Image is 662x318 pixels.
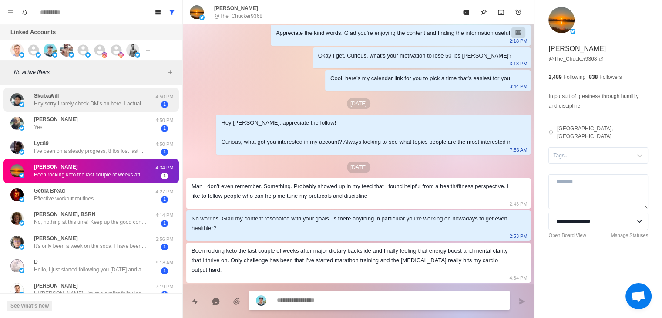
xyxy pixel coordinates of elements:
[457,3,475,21] button: Mark as read
[214,4,258,12] p: [PERSON_NAME]
[214,12,262,20] p: @The_Chucker9368
[34,171,147,179] p: Been rocking keto the last couple of weeks after major dietary backslide and finally feeling that...
[475,3,492,21] button: Pin
[135,52,140,58] img: picture
[10,188,24,201] img: picture
[34,266,147,274] p: Hello, I just started following you [DATE] and am enjoying your content. A woman's body is extrem...
[10,117,24,130] img: picture
[10,164,24,177] img: picture
[34,123,43,131] p: Yes
[165,5,179,19] button: Show all conversations
[102,52,107,58] img: picture
[34,147,147,155] p: I’ve been on a steady progress, 8 lbs lost last month, I would like to lose more next month but I...
[36,52,41,58] img: picture
[207,293,225,310] button: Reply with AI
[3,5,17,19] button: Menu
[10,212,24,225] img: picture
[19,268,24,273] img: picture
[221,118,511,147] div: Hey [PERSON_NAME], appreciate the follow! Curious, what got you interested in my account? Always ...
[52,52,57,58] img: picture
[625,283,652,309] a: Open chat
[19,244,24,250] img: picture
[17,5,31,19] button: Notifications
[192,246,511,275] div: Been rocking keto the last couple of weeks after major dietary backslide and finally feeling that...
[347,98,370,109] p: [DATE]
[14,68,165,76] p: No active filters
[161,291,168,298] span: 1
[509,273,527,283] p: 4:34 PM
[34,100,147,108] p: Hey sorry I rarely check DM’s on here. I actually have the notifications turned off. I’m interest...
[509,231,527,241] p: 2:53 PM
[34,282,78,290] p: [PERSON_NAME]
[10,236,24,249] img: picture
[154,188,175,196] p: 4:27 PM
[509,81,527,91] p: 3:44 PM
[154,164,175,172] p: 4:34 PM
[19,220,24,226] img: picture
[154,283,175,291] p: 7:19 PM
[69,52,74,58] img: picture
[347,162,370,173] p: [DATE]
[19,173,24,178] img: picture
[548,73,561,81] p: 2,489
[161,220,168,227] span: 1
[34,195,94,203] p: Effective workout routines
[318,51,512,61] div: Okay I get. Curious, what’s your motivation to lose 50 lbs [PERSON_NAME]?
[154,212,175,219] p: 4:14 PM
[570,29,575,34] img: picture
[44,44,57,57] img: picture
[228,293,245,310] button: Add media
[154,117,175,124] p: 4:50 PM
[256,295,266,306] img: picture
[161,149,168,156] span: 1
[10,259,24,272] img: picture
[34,92,59,100] p: SkubaWill
[548,55,604,63] a: @The_Chucker9368
[60,44,73,57] img: picture
[161,196,168,203] span: 1
[548,44,606,54] p: [PERSON_NAME]
[557,125,648,140] p: [GEOGRAPHIC_DATA], [GEOGRAPHIC_DATA]
[513,293,531,310] button: Send message
[492,3,510,21] button: Archive
[199,15,205,20] img: picture
[548,91,648,111] p: In pursuit of greatness through humility and discipline
[34,187,65,195] p: Getda Bread
[34,234,78,242] p: [PERSON_NAME]
[192,214,511,233] div: No worries. Glad my content resonated with your goals. Is there anything in particular you’re wor...
[589,73,598,81] p: 838
[19,149,24,155] img: picture
[154,93,175,101] p: 4:50 PM
[126,44,139,57] img: picture
[154,236,175,243] p: 2:56 PM
[10,283,24,296] img: picture
[34,210,95,218] p: [PERSON_NAME], BSRN
[510,145,527,155] p: 7:53 AM
[10,93,24,106] img: picture
[509,59,527,68] p: 3:18 PM
[19,292,24,297] img: picture
[510,3,527,21] button: Add reminder
[563,73,585,81] p: Following
[34,290,147,298] p: Hi [PERSON_NAME]. I'm at a similar following now. Would love to collab somehow.
[85,52,91,58] img: picture
[10,44,24,57] img: picture
[276,28,512,38] div: Appreciate the kind words. Glad you're enjoying the content and finding the information useful.
[161,125,168,132] span: 1
[34,115,78,123] p: [PERSON_NAME]
[548,7,575,33] img: picture
[190,5,204,19] img: picture
[186,293,204,310] button: Quick replies
[192,182,511,201] div: Man I don’t even remember. Something. Probably showed up in my feed that I found helpful from a h...
[161,101,168,108] span: 1
[509,199,527,209] p: 2:43 PM
[7,301,52,311] button: See what's new
[10,28,56,37] p: Linked Accounts
[151,5,165,19] button: Board View
[161,173,168,179] span: 1
[161,267,168,274] span: 1
[10,141,24,154] img: picture
[34,139,49,147] p: Lyc89
[34,242,147,250] p: It's only been a week on the soda. I have been walking for a few weeks now. I had [MEDICAL_DATA] ...
[548,232,586,239] a: Open Board View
